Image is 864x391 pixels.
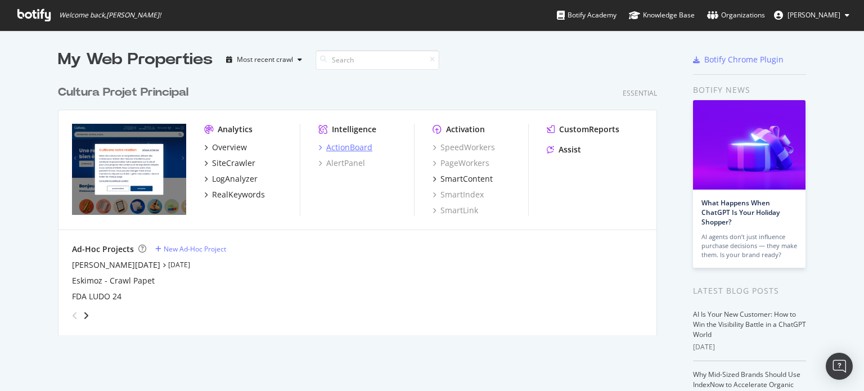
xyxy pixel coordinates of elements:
a: Eskimoz - Crawl Papet [72,275,155,286]
a: AI Is Your New Customer: How to Win the Visibility Battle in a ChatGPT World [693,309,806,339]
img: cultura.com [72,124,186,215]
a: Cultura Projet Principal [58,84,193,101]
img: What Happens When ChatGPT Is Your Holiday Shopper? [693,100,805,190]
div: New Ad-Hoc Project [164,244,226,254]
a: RealKeywords [204,189,265,200]
a: SpeedWorkers [433,142,495,153]
a: SiteCrawler [204,158,255,169]
div: [DATE] [693,342,806,352]
div: Essential [623,88,657,98]
div: ActionBoard [326,142,372,153]
span: Welcome back, [PERSON_NAME] ! [59,11,161,20]
div: Ad-Hoc Projects [72,244,134,255]
a: Overview [204,142,247,153]
div: SmartContent [440,173,493,185]
div: angle-left [67,307,82,325]
a: SmartLink [433,205,478,216]
div: Open Intercom Messenger [826,353,853,380]
div: My Web Properties [58,48,213,71]
button: Most recent crawl [222,51,307,69]
div: LogAnalyzer [212,173,258,185]
div: CustomReports [559,124,619,135]
a: Assist [547,144,581,155]
div: Cultura Projet Principal [58,84,188,101]
div: RealKeywords [212,189,265,200]
a: Botify Chrome Plugin [693,54,784,65]
div: Latest Blog Posts [693,285,806,297]
a: LogAnalyzer [204,173,258,185]
div: Intelligence [332,124,376,135]
a: SmartIndex [433,189,484,200]
div: Botify Academy [557,10,616,21]
div: Assist [559,144,581,155]
div: Analytics [218,124,253,135]
a: What Happens When ChatGPT Is Your Holiday Shopper? [701,198,780,227]
a: AlertPanel [318,158,365,169]
a: SmartContent [433,173,493,185]
input: Search [316,50,439,70]
div: Botify Chrome Plugin [704,54,784,65]
a: [DATE] [168,260,190,269]
button: [PERSON_NAME] [765,6,858,24]
div: Overview [212,142,247,153]
a: New Ad-Hoc Project [155,244,226,254]
div: Botify news [693,84,806,96]
div: SiteCrawler [212,158,255,169]
div: Organizations [707,10,765,21]
div: angle-right [82,310,90,321]
a: ActionBoard [318,142,372,153]
a: CustomReports [547,124,619,135]
div: grid [58,71,666,335]
div: Activation [446,124,485,135]
div: AI agents don’t just influence purchase decisions — they make them. Is your brand ready? [701,232,797,259]
div: Most recent crawl [237,56,293,63]
a: [PERSON_NAME][DATE] [72,259,160,271]
span: Antoine Séverine [787,10,840,20]
div: Knowledge Base [629,10,695,21]
a: PageWorkers [433,158,489,169]
a: FDA LUDO 24 [72,291,121,302]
